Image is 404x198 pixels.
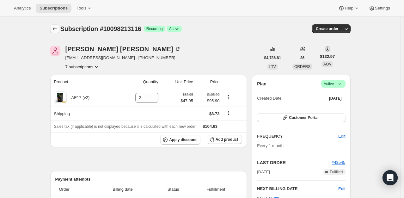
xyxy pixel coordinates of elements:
span: Help [345,6,353,11]
span: Billing date [92,186,153,193]
h2: FREQUENCY [257,133,338,139]
span: $8.73 [209,111,220,116]
th: Unit Price [160,75,195,89]
th: Shipping [50,107,117,121]
span: Subscriptions [40,6,68,11]
h2: LAST ORDER [257,159,332,166]
span: ORDERS [294,65,310,69]
span: Jodi Hostetler [50,46,60,56]
span: Apply discount [169,137,197,142]
div: [PERSON_NAME] [PERSON_NAME] [65,46,181,52]
small: $52.95 [183,93,193,96]
img: product img [54,91,67,104]
span: Analytics [14,6,31,11]
button: Edit [334,131,349,141]
button: Tools [73,4,96,13]
h2: Payment attempts [55,176,242,183]
span: $104.63 [203,124,217,129]
div: AE17 (v2) [67,95,90,101]
small: $105.90 [207,93,219,96]
span: [EMAIL_ADDRESS][DOMAIN_NAME] · [PHONE_NUMBER] [65,55,181,61]
span: Create order [316,26,338,31]
a: #43545 [332,160,345,165]
button: Product actions [65,64,100,70]
button: Add product [207,135,242,144]
button: Help [334,4,363,13]
button: Subscriptions [36,4,71,13]
span: 36 [300,55,304,60]
button: Apply discount [160,135,200,145]
th: Price [195,75,222,89]
span: | [335,81,336,86]
span: $4,786.81 [264,55,281,60]
button: Settings [365,4,394,13]
span: Fulfillment [193,186,238,193]
span: AOV [323,62,331,66]
span: Add product [216,137,238,142]
button: #43545 [332,159,345,166]
span: Subscription #10098213116 [60,25,141,32]
span: Created Date [257,95,281,102]
button: [DATE] [325,94,346,103]
th: Order [55,183,91,196]
span: Customer Portal [289,115,318,120]
div: Open Intercom Messenger [383,170,398,185]
span: Edit [338,133,345,139]
span: Active [169,26,180,31]
span: $47.95 [181,98,193,104]
button: 36 [297,53,308,62]
span: Tools [77,6,86,11]
span: [DATE] [329,96,342,101]
span: Settings [375,6,390,11]
span: [DATE] [257,169,270,175]
span: Active [324,81,343,87]
h2: Plan [257,81,266,87]
span: Fulfilled [330,170,343,175]
span: $132.97 [320,53,335,60]
span: LTV [269,65,276,69]
button: $4,786.81 [260,53,285,62]
span: $95.90 [197,98,220,104]
h2: NEXT BILLING DATE [257,186,338,192]
button: Shipping actions [223,109,233,116]
button: Create order [312,24,342,33]
button: Analytics [10,4,34,13]
span: Status [157,186,190,193]
button: Customer Portal [257,113,345,122]
button: Edit [338,186,345,192]
th: Product [50,75,117,89]
button: Product actions [223,94,233,101]
th: Quantity [117,75,160,89]
button: Subscriptions [50,24,59,33]
span: Every 1 month [257,143,284,148]
span: Sales tax (if applicable) is not displayed because it is calculated with each new order. [54,124,197,129]
span: Recurring [146,26,163,31]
